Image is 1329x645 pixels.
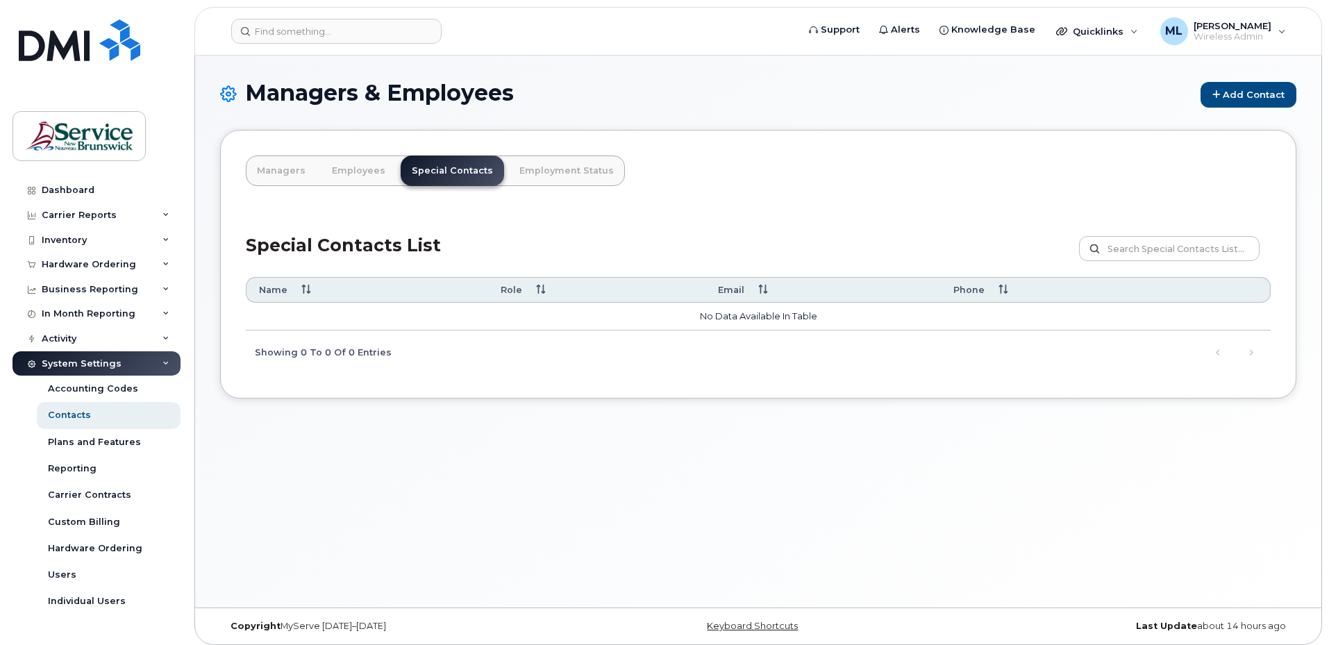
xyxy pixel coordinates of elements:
th: Phone: activate to sort column ascending [941,277,1189,303]
th: Name: activate to sort column ascending [246,277,488,303]
div: Showing 0 to 0 of 0 entries [246,340,392,363]
a: Managers [246,156,317,186]
a: Next [1241,342,1262,362]
a: Employees [321,156,396,186]
th: Email: activate to sort column ascending [705,277,940,303]
strong: Last Update [1136,621,1197,631]
a: Keyboard Shortcuts [707,621,798,631]
td: No data available in table [246,303,1271,330]
a: Add Contact [1201,82,1296,108]
h1: Managers & Employees [220,81,1296,108]
a: Employment Status [508,156,625,186]
th: Role: activate to sort column ascending [488,277,705,303]
a: Special Contacts [401,156,504,186]
a: Previous [1207,342,1228,362]
strong: Copyright [231,621,281,631]
h2: Special Contacts List [246,236,441,277]
div: about 14 hours ago [937,621,1296,632]
div: MyServe [DATE]–[DATE] [220,621,579,632]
